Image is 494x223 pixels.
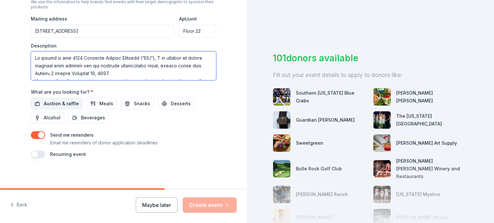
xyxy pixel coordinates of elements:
[31,98,83,109] button: Auction & raffle
[44,114,60,122] span: Alcohol
[296,116,355,124] div: Guardian [PERSON_NAME]
[396,112,468,128] div: The [US_STATE][GEOGRAPHIC_DATA]
[50,132,94,138] label: Send me reminders
[50,151,86,157] label: Recurring event
[396,89,468,105] div: [PERSON_NAME] [PERSON_NAME]
[44,100,79,107] span: Auction & raffle
[273,70,468,80] div: Fill out your event details to apply to donors like:
[273,51,468,65] div: 101 donors available
[396,157,468,180] div: [PERSON_NAME] [PERSON_NAME] Winery and Restaurants
[296,89,368,105] div: Southern [US_STATE] Blue Crabs
[296,139,323,147] div: Sweetgreen
[273,134,290,152] img: photo for Sweetgreen
[31,25,174,38] input: Enter a US address
[273,88,290,106] img: photo for Southern Maryland Blue Crabs
[31,112,64,124] button: Alcohol
[373,111,391,129] img: photo for The Maryland Theatre
[134,100,150,107] span: Snacks
[179,16,197,22] label: Apt/unit
[179,25,216,38] input: #
[10,198,27,212] button: Back
[81,114,105,122] span: Beverages
[99,100,113,107] span: Meals
[171,100,191,107] span: Desserts
[273,160,290,177] img: photo for Bulle Rock Golf Club
[373,160,391,177] img: photo for Cooper's Hawk Winery and Restaurants
[31,43,57,49] label: Description
[121,98,154,109] button: Snacks
[68,112,109,124] button: Beverages
[87,98,117,109] button: Meals
[31,16,67,22] label: Mailing address
[396,139,457,147] div: [PERSON_NAME] Art Supply
[373,88,391,106] img: photo for Harris Teeter
[31,89,93,95] label: What are you looking for?
[136,197,178,213] button: Maybe later
[50,139,158,147] p: Email me reminders of donor application deadlines
[31,51,216,80] textarea: Lo ipsumd si ame 4124 Consecte Adipisc Elitsedd (“EIU”), T in utlabor et dolore magnaal enim admi...
[373,134,391,152] img: photo for Trekell Art Supply
[273,111,290,129] img: photo for Guardian Angel Device
[158,98,195,109] button: Desserts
